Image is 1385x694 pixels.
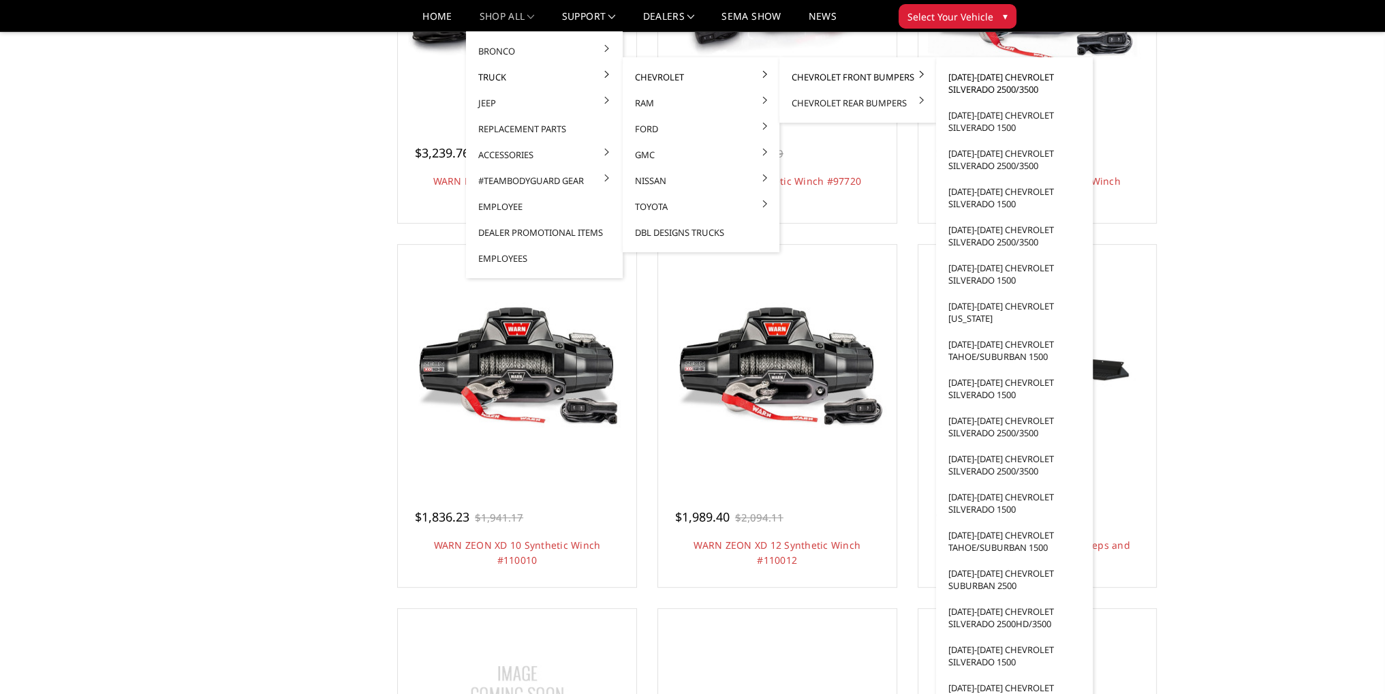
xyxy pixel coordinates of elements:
[935,509,980,525] span: $400.00
[942,522,1087,560] a: [DATE]-[DATE] Chevrolet Tahoe/Suburban 1500
[942,560,1087,599] a: [DATE]-[DATE] Chevrolet Suburban 2500
[415,145,469,161] span: $3,239.76
[415,509,469,525] span: $1,836.23
[808,12,836,31] a: News
[471,116,617,142] a: Replacement Parts
[628,142,774,168] a: GMC
[471,90,617,116] a: Jeep
[628,194,774,220] a: Toyota
[401,248,633,480] a: WARN ZEON XD 10 Synthetic Winch #110010 WARN ZEON XD 10 Synthetic Winch #110010
[471,38,617,64] a: Bronco
[562,12,616,31] a: Support
[628,116,774,142] a: Ford
[1317,629,1385,694] iframe: Chat Widget
[935,145,990,161] span: $2,235.28
[471,245,617,271] a: Employees
[471,168,617,194] a: #TeamBodyguard Gear
[785,64,931,90] a: Chevrolet Front Bumpers
[942,369,1087,408] a: [DATE]-[DATE] Chevrolet Silverado 1500
[721,12,781,31] a: SEMA Show
[942,64,1087,102] a: [DATE]-[DATE] Chevrolet Silverado 2500/3500
[942,637,1087,675] a: [DATE]-[DATE] Chevrolet Silverado 1500
[942,599,1087,637] a: [DATE]-[DATE] Chevrolet Silverado 2500HD/3500
[422,12,452,31] a: Home
[735,511,783,524] span: $2,094.11
[471,142,617,168] a: Accessories
[628,64,774,90] a: Chevrolet
[1003,9,1008,23] span: ▾
[433,175,602,187] a: WARN M15 Synthetic Winch #97730
[942,484,1087,522] a: [DATE]-[DATE] Chevrolet Silverado 1500
[942,408,1087,446] a: [DATE]-[DATE] Chevrolet Silverado 2500/3500
[471,220,617,245] a: Dealer Promotional Items
[942,446,1087,484] a: [DATE]-[DATE] Chevrolet Silverado 2500/3500
[662,248,893,480] a: WARN ZEON XD 12 Synthetic Winch #110012 WARN ZEON XD 12 Synthetic Winch #110012
[942,331,1087,369] a: [DATE]-[DATE] Chevrolet Tahoe/Suburban 1500
[694,539,860,567] a: WARN ZEON XD 12 Synthetic Winch #110012
[942,255,1087,293] a: [DATE]-[DATE] Chevrolet Silverado 1500
[628,90,774,116] a: Ram
[942,217,1087,255] a: [DATE]-[DATE] Chevrolet Silverado 2500/3500
[675,509,730,525] span: $1,989.40
[907,10,993,24] span: Select Your Vehicle
[480,12,535,31] a: shop all
[628,168,774,194] a: Nissan
[922,248,1153,480] a: Bronco Drop Steps - Set of 4 (Steps and Pads only) Bronco Drop Steps - Set of 4 (Steps and Pads o...
[942,179,1087,217] a: [DATE]-[DATE] Chevrolet Silverado 1500
[434,539,601,567] a: WARN ZEON XD 10 Synthetic Winch #110010
[471,194,617,220] a: Employee
[942,293,1087,331] a: [DATE]-[DATE] Chevrolet [US_STATE]
[471,64,617,90] a: Truck
[899,4,1016,29] button: Select Your Vehicle
[942,102,1087,140] a: [DATE]-[DATE] Chevrolet Silverado 1500
[942,140,1087,179] a: [DATE]-[DATE] Chevrolet Silverado 2500/3500
[628,220,774,245] a: DBL Designs Trucks
[475,511,523,524] span: $1,941.17
[643,12,695,31] a: Dealers
[785,90,931,116] a: Chevrolet Rear Bumpers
